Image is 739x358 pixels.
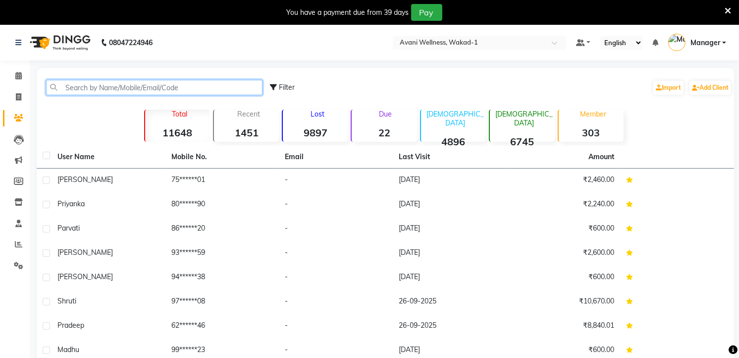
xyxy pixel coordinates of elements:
a: Add Client [689,81,731,95]
td: ₹10,670.00 [507,290,621,314]
p: Member [563,110,624,119]
b: 08047224946 [109,29,153,57]
strong: 303 [559,126,624,139]
td: [DATE] [393,169,507,193]
strong: 9897 [283,126,348,139]
span: Manager [690,38,720,48]
span: madhu [57,345,79,354]
td: ₹2,460.00 [507,169,621,193]
span: [PERSON_NAME] [57,248,113,257]
th: Last Visit [393,146,507,169]
td: - [279,266,393,290]
img: Manager [668,34,686,51]
img: logo [25,29,93,57]
p: Lost [287,110,348,119]
td: - [279,241,393,266]
td: [DATE] [393,266,507,290]
strong: 4896 [421,135,486,148]
td: ₹600.00 [507,217,621,241]
td: - [279,193,393,217]
p: [DEMOGRAPHIC_DATA] [494,110,555,127]
input: Search by Name/Mobile/Email/Code [46,80,263,95]
td: - [279,290,393,314]
td: ₹2,600.00 [507,241,621,266]
th: User Name [52,146,165,169]
td: ₹600.00 [507,266,621,290]
p: Total [149,110,210,119]
span: [PERSON_NAME] [57,272,113,281]
strong: 22 [352,126,417,139]
th: Email [279,146,393,169]
button: Pay [411,4,442,21]
td: 26-09-2025 [393,290,507,314]
th: Amount [582,146,620,168]
td: - [279,217,393,241]
span: parvati [57,224,80,233]
span: Filter [279,83,295,92]
span: Pradeep [57,321,84,330]
td: ₹8,840.01 [507,314,621,339]
td: [DATE] [393,193,507,217]
p: [DEMOGRAPHIC_DATA] [425,110,486,127]
strong: 11648 [145,126,210,139]
th: Mobile No. [165,146,279,169]
td: [DATE] [393,241,507,266]
td: ₹2,240.00 [507,193,621,217]
p: Recent [218,110,279,119]
div: You have a payment due from 39 days [287,7,409,18]
span: [PERSON_NAME] [57,175,113,184]
a: Import [653,81,684,95]
td: 26-09-2025 [393,314,507,339]
span: Priyanka [57,199,85,208]
td: - [279,314,393,339]
td: [DATE] [393,217,507,241]
strong: 6745 [490,135,555,148]
td: - [279,169,393,193]
span: Shruti [57,297,76,305]
strong: 1451 [214,126,279,139]
p: Due [354,110,417,119]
